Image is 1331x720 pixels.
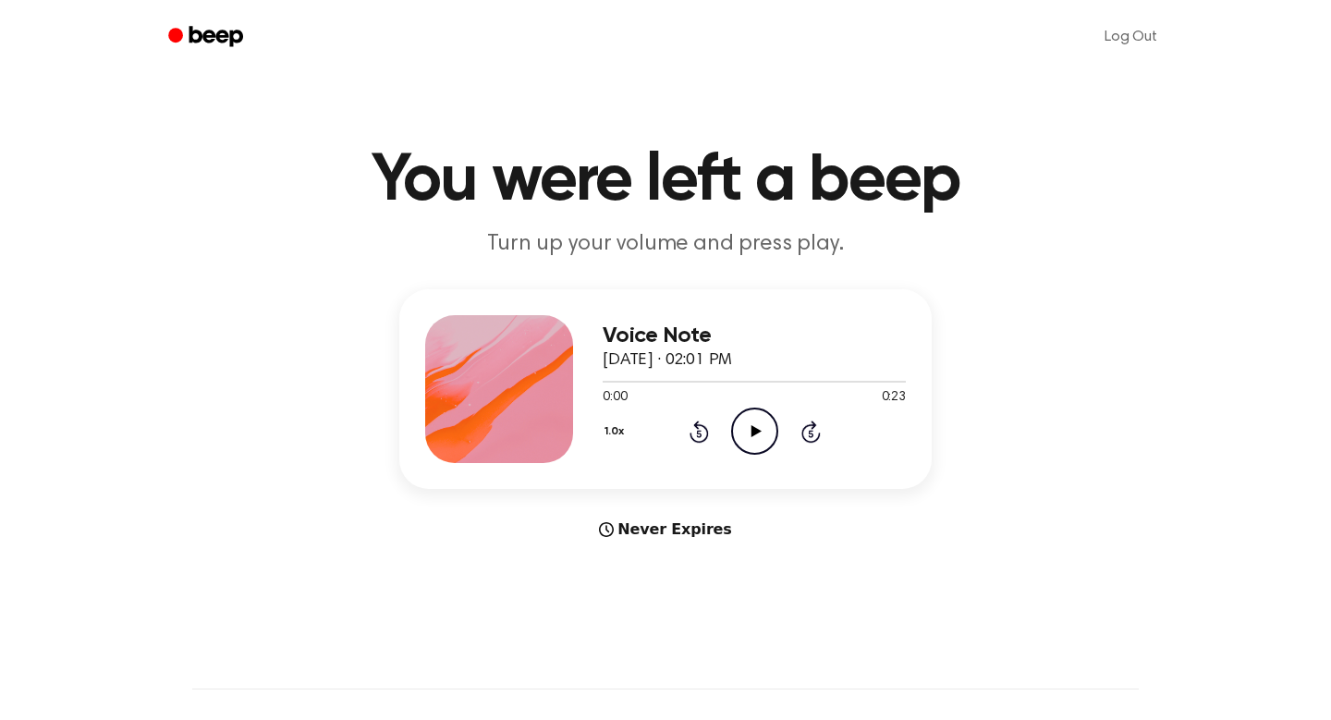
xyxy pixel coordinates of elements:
[399,519,932,541] div: Never Expires
[192,148,1139,214] h1: You were left a beep
[882,388,906,408] span: 0:23
[603,323,906,348] h3: Voice Note
[603,388,627,408] span: 0:00
[603,416,630,447] button: 1.0x
[1086,15,1176,59] a: Log Out
[603,352,732,369] span: [DATE] · 02:01 PM
[155,19,260,55] a: Beep
[311,229,1020,260] p: Turn up your volume and press play.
